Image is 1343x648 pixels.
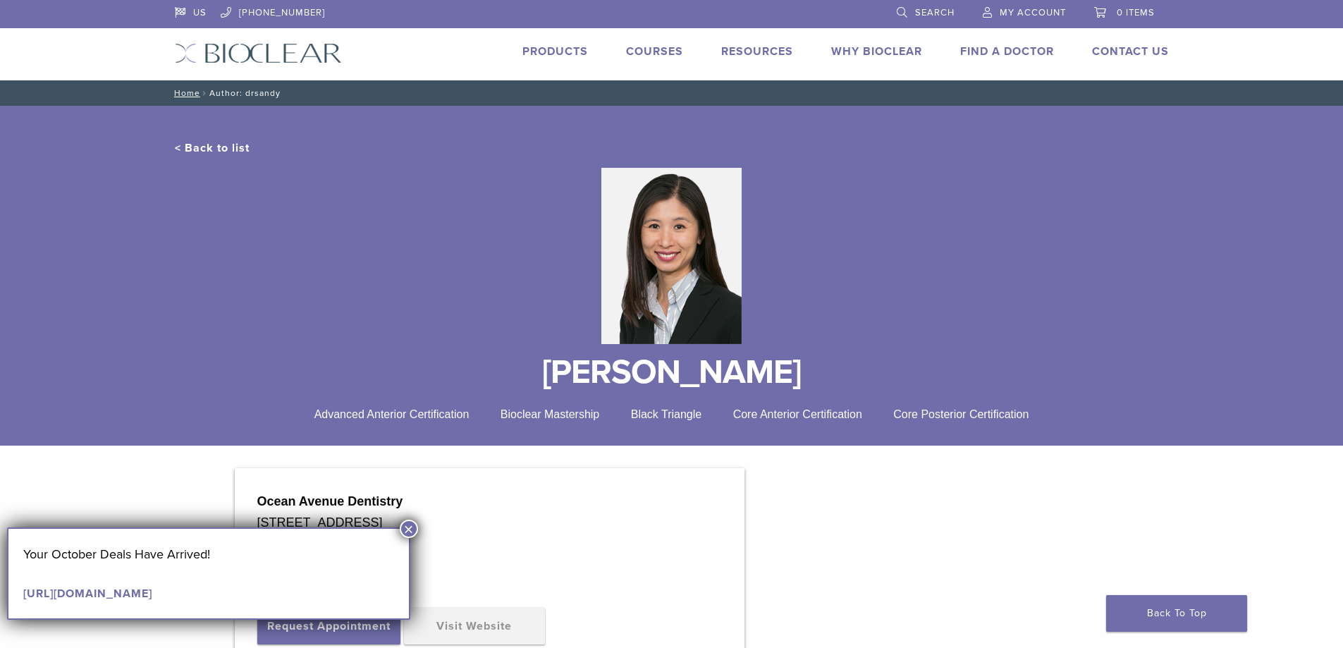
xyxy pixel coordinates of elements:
div: [GEOGRAPHIC_DATA] [GEOGRAPHIC_DATA] [257,533,722,575]
a: Contact Us [1092,44,1169,59]
span: 0 items [1117,7,1155,18]
span: / [200,90,209,97]
span: Core Posterior Certification [893,408,1029,420]
strong: Ocean Avenue Dentistry [257,494,403,508]
a: Courses [626,44,683,59]
a: Visit Website [404,608,545,644]
a: Why Bioclear [831,44,922,59]
img: Bioclear [601,168,742,344]
nav: Author: drsandy [164,80,1179,106]
a: Find A Doctor [960,44,1054,59]
h1: [PERSON_NAME] [175,355,1169,389]
img: Bioclear [175,43,342,63]
div: [STREET_ADDRESS] [257,512,722,533]
a: Products [522,44,588,59]
span: My Account [1000,7,1066,18]
a: Home [170,88,200,98]
button: Close [400,520,418,538]
span: Core Anterior Certification [733,408,862,420]
a: Back To Top [1106,595,1247,632]
span: Black Triangle [631,408,702,420]
span: Bioclear Mastership [501,408,600,420]
span: Search [915,7,955,18]
a: < Back to list [175,141,250,155]
button: Request Appointment [257,608,400,644]
a: Resources [721,44,793,59]
a: [URL][DOMAIN_NAME] [23,587,152,601]
p: Your October Deals Have Arrived! [23,544,394,565]
span: Advanced Anterior Certification [314,408,470,420]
